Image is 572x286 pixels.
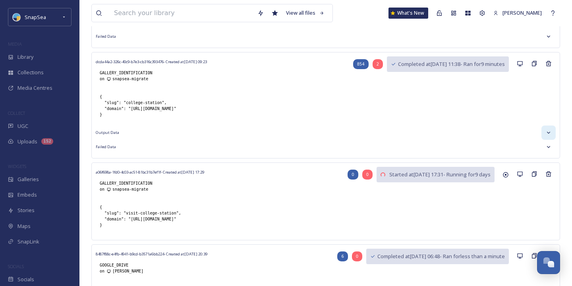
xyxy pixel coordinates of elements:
[96,251,207,257] span: 8487f88c-e4fb-4941-b9cd-b3571a6bb224 - Created at [DATE] 20:39
[100,268,203,274] div: on [PERSON_NAME]
[17,138,37,145] span: Uploads
[17,69,44,76] span: Collections
[17,176,39,183] span: Galleries
[337,251,348,261] div: 6
[17,84,52,92] span: Media Centres
[362,170,373,180] div: 0
[17,53,33,61] span: Library
[17,207,35,214] span: Stories
[17,238,39,245] span: SnapLink
[96,258,207,278] div: GOOGLE_DRIVE
[100,186,200,192] div: on snapsea-migrate
[377,167,495,182] button: Started at[DATE] 17:31- Running for9 days
[489,5,546,21] a: [PERSON_NAME]
[25,14,46,21] span: SnapSea
[96,130,119,135] span: Output Data
[17,222,31,230] span: Maps
[110,4,253,22] input: Search your library
[353,59,369,69] div: 854
[96,144,116,150] span: Failed Data
[282,5,329,21] a: View all files
[100,76,203,82] div: on snapsea-migrate
[502,9,542,16] span: [PERSON_NAME]
[96,200,185,232] div: { "slug": "visit-college-station", "domain": "[URL][DOMAIN_NAME]" }
[8,163,26,169] span: WIDGETS
[17,122,28,130] span: UGC
[17,276,34,283] span: Socials
[96,34,116,39] span: Failed Data
[387,56,509,72] button: Completed at[DATE] 11:38- Ran for9 minutes
[17,191,37,199] span: Embeds
[96,59,207,64] span: dcda44a2-326c-40c9-b7e3-cb316c393476 - Created at [DATE] 09:23
[8,110,25,116] span: COLLECT
[96,170,204,175] span: a06f698a-1fd0-4c03-ac51-81bc31b7ef1f - Created at [DATE] 17:29
[41,138,53,145] div: 152
[8,41,22,47] span: MEDIA
[352,251,362,261] div: 0
[96,90,180,122] div: { "slug": "college-station", "domain": "[URL][DOMAIN_NAME]" }
[96,66,207,86] div: GALLERY_IDENTIFICATION
[348,170,358,180] div: 0
[537,251,560,274] button: Open Chat
[366,249,509,264] button: Completed at[DATE] 06:48- Ran forless than a minute
[13,13,21,21] img: snapsea-logo.png
[96,176,204,196] div: GALLERY_IDENTIFICATION
[373,59,383,69] div: 2
[8,263,24,269] span: SOCIALS
[388,8,428,19] a: What's New
[389,171,491,178] span: Started at [DATE] 17:31 - Running for 9 days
